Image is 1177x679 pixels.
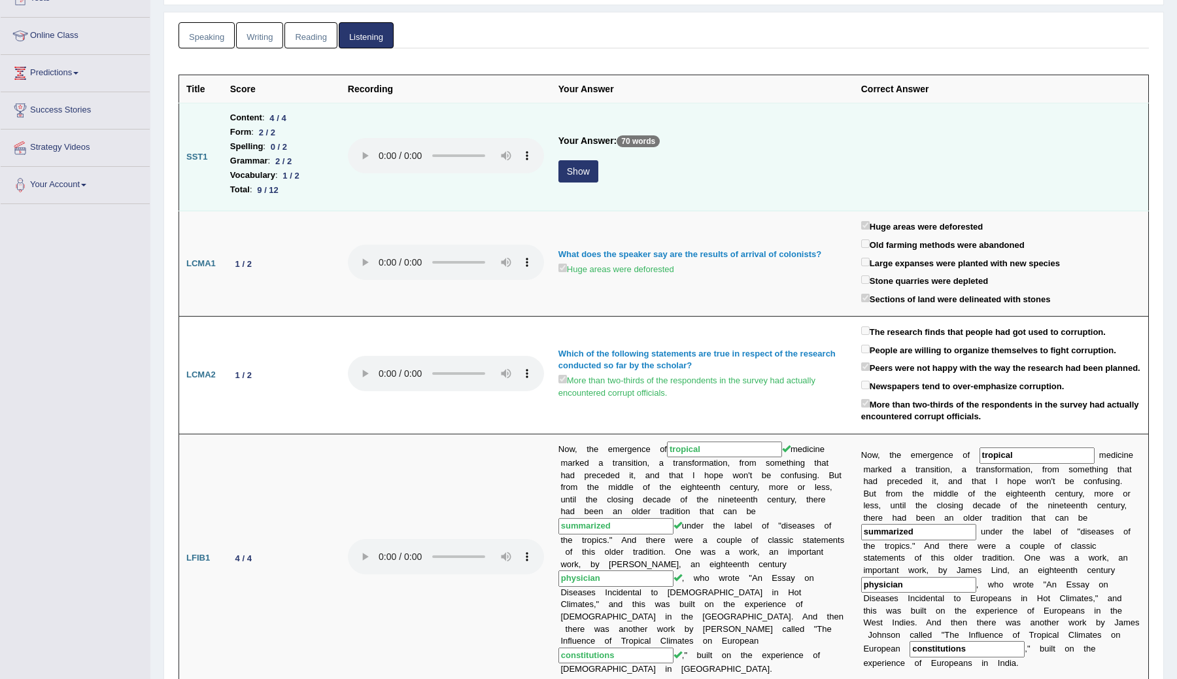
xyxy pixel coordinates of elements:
b: m [915,450,923,460]
b: i [1108,476,1110,486]
b: r [918,464,921,474]
b: e [978,500,982,510]
b: i [932,476,934,486]
b: h [974,476,979,486]
input: Old farming methods were abandoned [861,239,870,248]
b: r [1106,489,1108,498]
b: a [901,464,906,474]
b: d [991,500,996,510]
b: o [963,513,968,523]
b: n [949,513,953,523]
b: t [985,489,987,498]
b: e [911,450,915,460]
b: d [1111,450,1116,460]
b: h [1092,464,1097,474]
b: d [972,500,977,510]
b: c [1097,500,1102,510]
b: n [1076,500,1080,510]
b: n [1048,500,1052,510]
b: r [888,489,891,498]
th: Title [179,75,223,103]
b: o [1123,489,1127,498]
b: o [867,450,872,460]
b: e [865,500,870,510]
b: b [1065,476,1069,486]
b: I [995,476,998,486]
div: 2 / 2 [270,154,297,168]
b: e [1129,450,1133,460]
b: i [1019,464,1021,474]
label: Peers were not happy with the way the research had been planned. [861,360,1140,375]
b: i [952,500,954,510]
b: o [940,464,945,474]
b: n [930,513,934,523]
b: h [918,500,923,510]
b: t [1022,489,1025,498]
div: 4 / 4 [265,111,292,125]
b: LCMA1 [186,258,216,268]
b: h [1041,489,1046,498]
label: Stone quarries were depleted [861,273,988,288]
b: s [1104,476,1109,486]
b: a [868,476,873,486]
b: h [892,450,896,460]
b: e [870,513,875,523]
b: u [869,489,874,498]
b: n [1034,489,1038,498]
b: h [1029,500,1034,510]
input: Huge areas were deforested [558,264,567,272]
li: : [230,168,333,183]
b: l [941,500,943,510]
b: t [1068,489,1071,498]
b: d [873,476,878,486]
label: Old farming methods were abandoned [861,237,1025,252]
b: n [1093,476,1097,486]
b: e [1071,500,1076,510]
b: Grammar [230,154,268,168]
b: d [902,513,906,523]
b: n [946,464,950,474]
b: s [1068,464,1073,474]
b: m [1078,464,1085,474]
b: f [1097,476,1100,486]
label: Large expanses were planted with new species [861,255,1060,270]
b: g [959,500,963,510]
b: h [1017,489,1022,498]
b: a [921,464,925,474]
p: 70 words [617,135,660,147]
b: r [978,464,981,474]
b: n [925,464,930,474]
b: e [923,450,927,460]
b: e [923,500,927,510]
a: Success Stories [1,92,150,125]
b: h [866,513,870,523]
b: m [933,489,940,498]
b: o [1042,476,1046,486]
b: t [915,500,918,510]
b: w [872,450,878,460]
b: c [937,500,942,510]
b: d [947,489,951,498]
input: Sections of land were delineated with stones [861,294,870,302]
b: i [940,489,942,498]
b: a [979,476,983,486]
b: e [921,513,925,523]
b: p [887,476,892,486]
b: w [1036,476,1042,486]
th: Score [223,75,341,103]
b: s [874,500,879,510]
label: Huge areas were deforested [861,218,983,234]
b: n [1106,500,1110,510]
b: n [1123,450,1128,460]
th: Recording [341,75,551,103]
button: Show [558,160,598,183]
b: t [1027,500,1029,510]
b: f [1015,500,1017,510]
b: N [861,450,867,460]
b: t [874,489,876,498]
b: o [1088,476,1093,486]
label: Huge areas were deforested [558,261,674,276]
b: a [897,513,902,523]
b: i [1010,489,1012,498]
b: s [947,500,952,510]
